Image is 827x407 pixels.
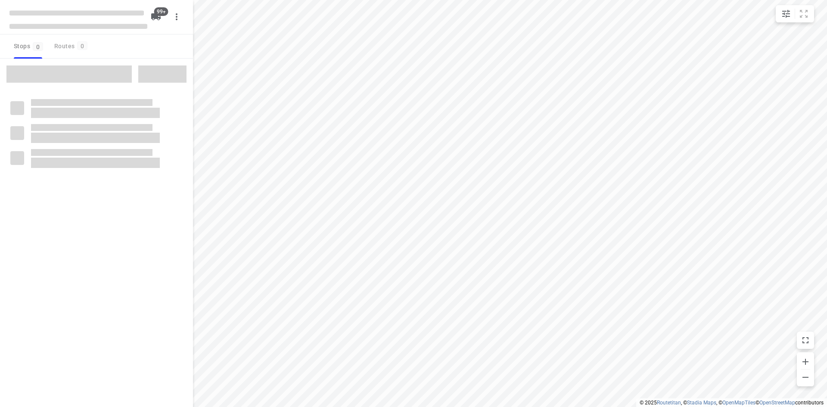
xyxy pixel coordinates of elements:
a: OpenStreetMap [759,400,795,406]
div: small contained button group [776,5,814,22]
a: OpenMapTiles [722,400,755,406]
li: © 2025 , © , © © contributors [640,400,824,406]
a: Routetitan [657,400,681,406]
a: Stadia Maps [687,400,716,406]
button: Map settings [777,5,795,22]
